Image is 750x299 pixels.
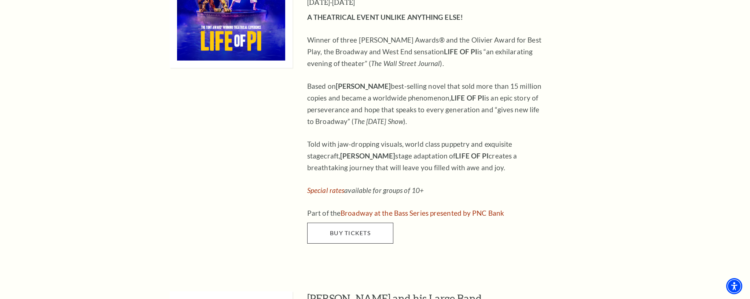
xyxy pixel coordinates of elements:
strong: [PERSON_NAME] [336,82,391,90]
em: available for groups of 10+ [307,186,424,194]
p: Told with jaw-dropping visuals, world class puppetry and exquisite stagecraft, stage adaptation o... [307,138,545,174]
em: The Wall Street Journal [371,59,440,68]
strong: LIFE OF PI [444,47,477,56]
strong: LIFE OF PI [451,94,484,102]
p: Based on best-selling novel that sold more than 15 million copies and became a worldwide phenomen... [307,80,545,127]
div: Accessibility Menu [726,278,742,294]
a: Broadway at the Bass Series presented by PNC Bank [341,209,504,217]
a: Buy Tickets [307,223,393,243]
strong: [PERSON_NAME] [340,152,395,160]
a: Special rates [307,186,344,194]
span: Buy Tickets [330,229,371,236]
p: Part of the [307,207,545,219]
strong: A THEATRICAL EVENT UNLIKE ANYTHING ELSE! [307,13,463,21]
p: Winner of three [PERSON_NAME] Awards® and the Olivier Award for Best Play, the Broadway and West ... [307,34,545,69]
em: The [DATE] Show [354,117,403,125]
strong: LIFE OF PI [455,152,489,160]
